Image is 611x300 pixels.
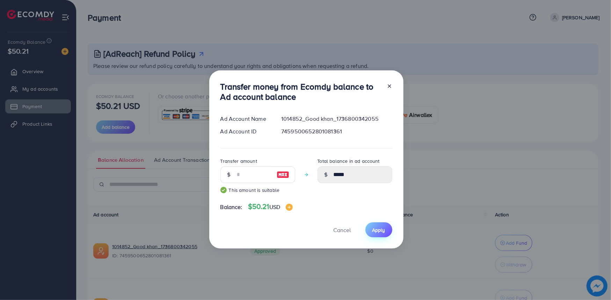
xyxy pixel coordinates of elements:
[269,203,280,211] span: USD
[318,158,380,165] label: Total balance in ad account
[220,82,381,102] h3: Transfer money from Ecomdy balance to Ad account balance
[276,127,398,135] div: 7459500652801081361
[325,222,360,237] button: Cancel
[334,226,351,234] span: Cancel
[372,226,385,233] span: Apply
[286,204,293,211] img: image
[220,187,227,193] img: guide
[248,202,293,211] h4: $50.21
[276,115,398,123] div: 1014852_Good khan_1736800342055
[220,187,295,194] small: This amount is suitable
[220,158,257,165] label: Transfer amount
[277,170,289,179] img: image
[365,222,392,237] button: Apply
[220,203,242,211] span: Balance:
[215,127,276,135] div: Ad Account ID
[215,115,276,123] div: Ad Account Name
